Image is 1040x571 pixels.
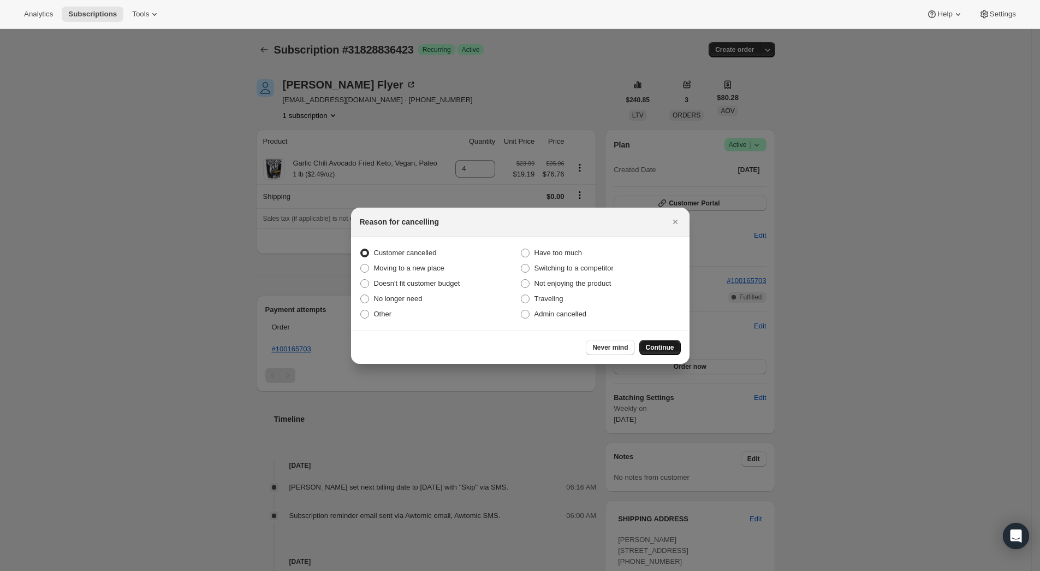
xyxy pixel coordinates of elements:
span: Tools [132,10,149,19]
button: Close [668,214,683,229]
span: Subscriptions [68,10,117,19]
span: Never mind [592,343,628,352]
span: Continue [646,343,674,352]
span: Customer cancelled [374,249,437,257]
span: No longer need [374,295,423,303]
button: Subscriptions [62,7,123,22]
span: Other [374,310,392,318]
button: Help [920,7,970,22]
button: Tools [126,7,167,22]
button: Settings [972,7,1023,22]
span: Admin cancelled [534,310,586,318]
button: Never mind [586,340,634,355]
button: Continue [639,340,681,355]
span: Doesn't fit customer budget [374,279,460,287]
span: Have too much [534,249,582,257]
span: Moving to a new place [374,264,444,272]
h2: Reason for cancelling [360,216,439,227]
button: Analytics [17,7,60,22]
span: Switching to a competitor [534,264,614,272]
span: Not enjoying the product [534,279,611,287]
span: Analytics [24,10,53,19]
span: Traveling [534,295,563,303]
span: Settings [990,10,1016,19]
div: Open Intercom Messenger [1003,523,1029,549]
span: Help [937,10,952,19]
